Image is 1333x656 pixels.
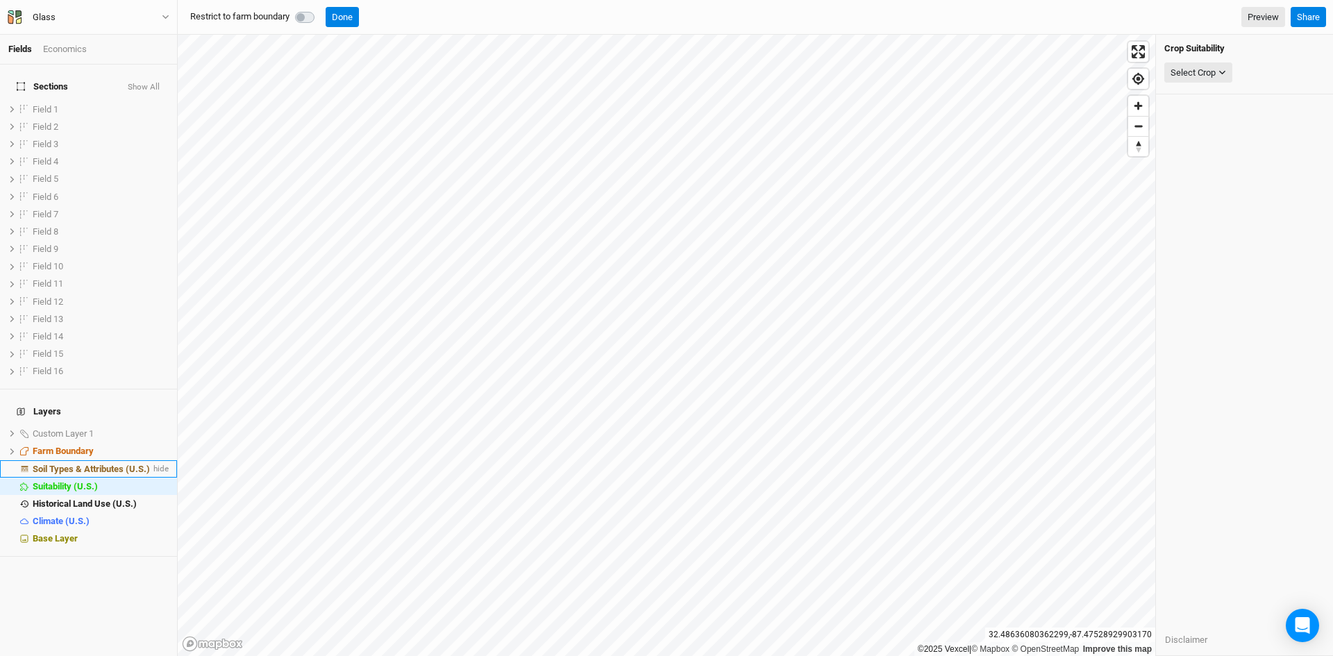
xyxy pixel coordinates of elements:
a: Improve this map [1083,644,1152,654]
a: ©2025 Vexcel [918,644,969,654]
div: Field 12 [33,296,169,308]
div: Soil Types & Attributes (U.S.) [33,464,151,475]
span: Reset bearing to north [1128,137,1148,156]
span: Custom Layer 1 [33,428,94,439]
div: Open Intercom Messenger [1286,609,1319,642]
span: Field 7 [33,209,58,219]
label: Restrict to farm boundary [190,10,290,23]
button: Done [326,7,359,28]
div: Custom Layer 1 [33,428,169,439]
span: Field 8 [33,226,58,237]
span: Suitability (U.S.) [33,481,98,491]
div: Field 15 [33,348,169,360]
div: Field 14 [33,331,169,342]
div: | [918,642,1152,656]
span: Soil Types & Attributes (U.S.) [33,464,150,474]
div: Field 11 [33,278,169,289]
span: Base Layer [33,533,78,544]
span: Field 9 [33,244,58,254]
div: Field 2 [33,121,169,133]
h4: Layers [8,398,169,426]
span: Field 3 [33,139,58,149]
button: Zoom in [1128,96,1148,116]
span: Field 5 [33,174,58,184]
div: Field 9 [33,244,169,255]
button: Share [1291,7,1326,28]
div: Economics [43,43,87,56]
a: OpenStreetMap [1012,644,1079,654]
div: Glass [33,10,56,24]
span: Field 14 [33,331,63,342]
span: Historical Land Use (U.S.) [33,498,137,509]
span: Field 13 [33,314,63,324]
div: Field 6 [33,192,169,203]
span: Field 2 [33,121,58,132]
button: Glass [7,10,170,25]
span: Field 16 [33,366,63,376]
button: Show All [127,83,160,92]
div: Field 10 [33,261,169,272]
button: Zoom out [1128,116,1148,136]
div: Field 1 [33,104,169,115]
div: Historical Land Use (U.S.) [33,498,169,510]
h4: Crop Suitability [1164,43,1325,54]
span: Field 4 [33,156,58,167]
a: Mapbox [971,644,1009,654]
span: Field 15 [33,348,63,359]
button: Disclaimer [1164,632,1208,648]
div: Field 8 [33,226,169,237]
div: Field 7 [33,209,169,220]
span: Field 11 [33,278,63,289]
span: Zoom out [1128,117,1148,136]
span: hide [151,460,169,478]
div: Suitability (U.S.) [33,481,169,492]
button: Select Crop [1164,62,1232,83]
canvas: Map [178,35,1155,656]
div: Field 13 [33,314,169,325]
div: 32.48636080362299 , -87.47528929903170 [985,628,1155,642]
div: Field 16 [33,366,169,377]
div: Climate (U.S.) [33,516,169,527]
span: Field 6 [33,192,58,202]
div: Base Layer [33,533,169,544]
span: Field 12 [33,296,63,307]
div: Field 5 [33,174,169,185]
span: Climate (U.S.) [33,516,90,526]
div: Field 4 [33,156,169,167]
span: Farm Boundary [33,446,94,456]
span: Sections [17,81,68,92]
a: Fields [8,44,32,54]
span: Field 10 [33,261,63,271]
a: Mapbox logo [182,636,243,652]
button: Reset bearing to north [1128,136,1148,156]
div: Farm Boundary [33,446,169,457]
a: Preview [1241,7,1285,28]
button: Enter fullscreen [1128,42,1148,62]
span: Field 1 [33,104,58,115]
div: Select Crop [1171,66,1216,80]
button: Find my location [1128,69,1148,89]
div: Field 3 [33,139,169,150]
